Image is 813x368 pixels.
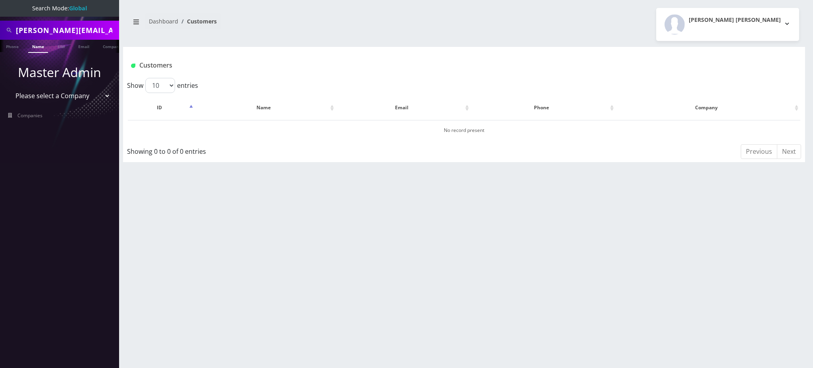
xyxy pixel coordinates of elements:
a: Previous [741,144,777,159]
input: Search All Companies [16,23,117,38]
h1: Customers [131,62,684,69]
th: Phone: activate to sort column ascending [472,96,616,119]
a: Company [99,40,125,52]
a: SIM [54,40,69,52]
span: Search Mode: [32,4,87,12]
a: Dashboard [149,17,178,25]
td: No record present [128,120,800,140]
th: Name: activate to sort column ascending [196,96,336,119]
th: Company: activate to sort column ascending [616,96,800,119]
li: Customers [178,17,217,25]
h2: [PERSON_NAME] [PERSON_NAME] [689,17,781,23]
nav: breadcrumb [129,13,458,36]
a: Email [74,40,93,52]
a: Name [28,40,48,53]
span: Companies [17,112,42,119]
select: Showentries [145,78,175,93]
a: Phone [2,40,23,52]
th: ID: activate to sort column descending [128,96,195,119]
div: Showing 0 to 0 of 0 entries [127,143,402,156]
strong: Global [69,4,87,12]
label: Show entries [127,78,198,93]
button: [PERSON_NAME] [PERSON_NAME] [656,8,799,41]
th: Email: activate to sort column ascending [337,96,471,119]
a: Next [777,144,801,159]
